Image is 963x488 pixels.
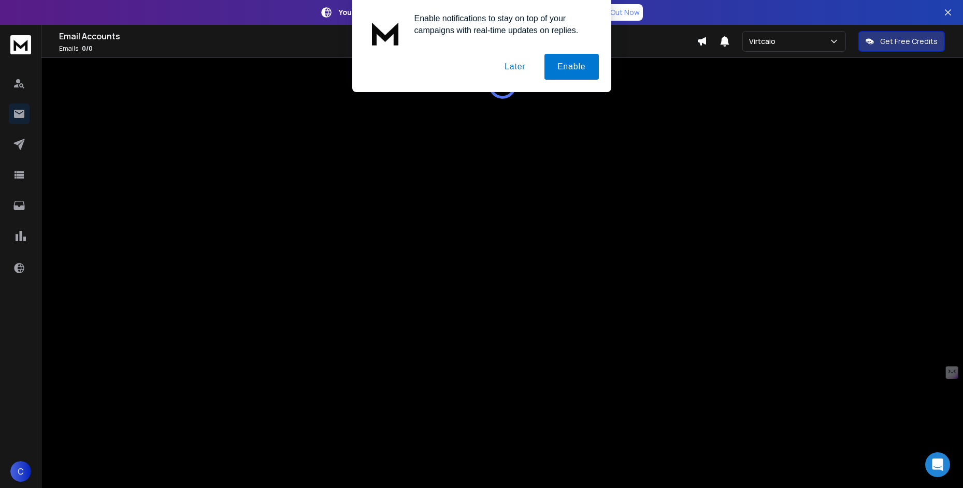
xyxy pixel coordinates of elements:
button: Enable [544,54,599,80]
div: Enable notifications to stay on top of your campaigns with real-time updates on replies. [406,12,599,36]
button: C [10,461,31,482]
button: Later [492,54,538,80]
img: notification icon [365,12,406,54]
div: Open Intercom Messenger [925,452,950,477]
